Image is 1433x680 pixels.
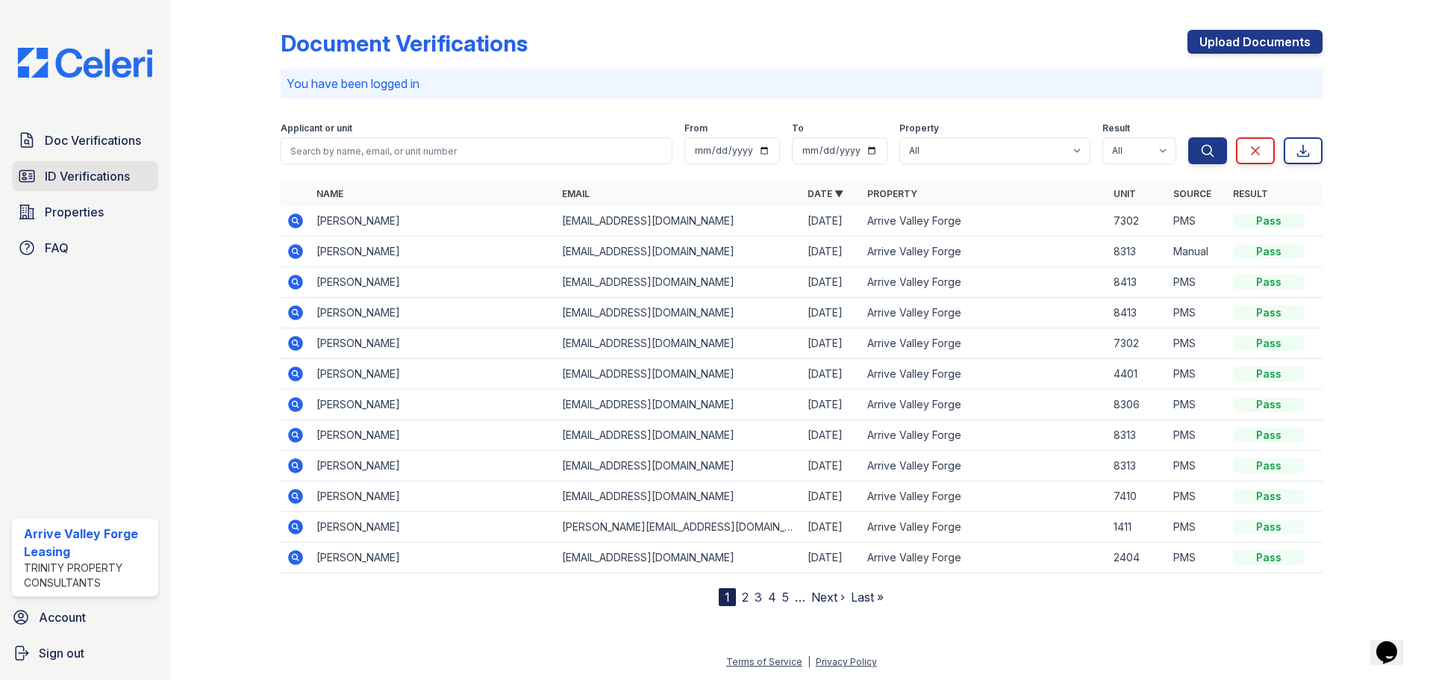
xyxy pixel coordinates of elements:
a: Doc Verifications [12,125,158,155]
td: [PERSON_NAME] [310,267,556,298]
td: Arrive Valley Forge [861,237,1107,267]
a: Source [1173,188,1211,199]
td: [DATE] [802,543,861,573]
td: [PERSON_NAME] [310,390,556,420]
td: Arrive Valley Forge [861,328,1107,359]
div: Trinity Property Consultants [24,561,152,590]
a: Account [6,602,164,632]
span: ID Verifications [45,167,130,185]
div: Pass [1233,489,1305,504]
td: Arrive Valley Forge [861,390,1107,420]
label: From [684,122,708,134]
td: Arrive Valley Forge [861,451,1107,481]
td: [PERSON_NAME] [310,206,556,237]
a: 2 [742,590,749,605]
a: Email [562,188,590,199]
span: … [795,588,805,606]
a: Unit [1114,188,1136,199]
td: [EMAIL_ADDRESS][DOMAIN_NAME] [556,206,802,237]
button: Sign out [6,638,164,668]
td: [PERSON_NAME] [310,359,556,390]
td: [PERSON_NAME] [310,512,556,543]
td: [PERSON_NAME] [310,543,556,573]
td: [DATE] [802,512,861,543]
td: 8313 [1108,237,1167,267]
label: Property [899,122,939,134]
a: 3 [755,590,762,605]
div: Pass [1233,458,1305,473]
td: PMS [1167,451,1227,481]
td: Arrive Valley Forge [861,543,1107,573]
td: 8306 [1108,390,1167,420]
td: 7302 [1108,328,1167,359]
div: Pass [1233,520,1305,534]
td: [DATE] [802,328,861,359]
td: [EMAIL_ADDRESS][DOMAIN_NAME] [556,543,802,573]
a: ID Verifications [12,161,158,191]
div: Pass [1233,213,1305,228]
td: 1411 [1108,512,1167,543]
td: PMS [1167,298,1227,328]
td: [EMAIL_ADDRESS][DOMAIN_NAME] [556,420,802,451]
td: 8313 [1108,420,1167,451]
div: Arrive Valley Forge Leasing [24,525,152,561]
p: You have been logged in [287,75,1317,93]
td: [PERSON_NAME] [310,298,556,328]
a: Name [316,188,343,199]
td: PMS [1167,420,1227,451]
a: Date ▼ [808,188,843,199]
span: FAQ [45,239,69,257]
a: Upload Documents [1187,30,1323,54]
td: [PERSON_NAME] [310,237,556,267]
td: PMS [1167,359,1227,390]
td: [DATE] [802,206,861,237]
td: Arrive Valley Forge [861,481,1107,512]
a: Property [867,188,917,199]
a: Next › [811,590,845,605]
td: [EMAIL_ADDRESS][DOMAIN_NAME] [556,390,802,420]
a: 4 [768,590,776,605]
div: Pass [1233,305,1305,320]
td: PMS [1167,512,1227,543]
td: Arrive Valley Forge [861,298,1107,328]
span: Account [39,608,86,626]
div: Pass [1233,397,1305,412]
td: [DATE] [802,451,861,481]
div: Pass [1233,336,1305,351]
td: 7410 [1108,481,1167,512]
td: PMS [1167,543,1227,573]
td: [EMAIL_ADDRESS][DOMAIN_NAME] [556,328,802,359]
td: Arrive Valley Forge [861,359,1107,390]
td: 8413 [1108,298,1167,328]
a: Result [1233,188,1268,199]
td: [DATE] [802,481,861,512]
a: Last » [851,590,884,605]
td: [DATE] [802,359,861,390]
label: Result [1102,122,1130,134]
td: [EMAIL_ADDRESS][DOMAIN_NAME] [556,298,802,328]
td: PMS [1167,481,1227,512]
div: 1 [719,588,736,606]
div: Pass [1233,275,1305,290]
td: [DATE] [802,420,861,451]
label: Applicant or unit [281,122,352,134]
div: Pass [1233,428,1305,443]
td: [EMAIL_ADDRESS][DOMAIN_NAME] [556,481,802,512]
td: [PERSON_NAME] [310,328,556,359]
img: CE_Logo_Blue-a8612792a0a2168367f1c8372b55b34899dd931a85d93a1a3d3e32e68fde9ad4.png [6,48,164,78]
td: Arrive Valley Forge [861,206,1107,237]
td: PMS [1167,267,1227,298]
div: Pass [1233,366,1305,381]
td: Arrive Valley Forge [861,420,1107,451]
td: [DATE] [802,390,861,420]
a: Privacy Policy [816,656,877,667]
td: 7302 [1108,206,1167,237]
div: | [808,656,811,667]
a: 5 [782,590,789,605]
a: Properties [12,197,158,227]
td: 8313 [1108,451,1167,481]
td: [EMAIL_ADDRESS][DOMAIN_NAME] [556,451,802,481]
td: [EMAIL_ADDRESS][DOMAIN_NAME] [556,237,802,267]
td: [PERSON_NAME] [310,481,556,512]
a: Terms of Service [726,656,802,667]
